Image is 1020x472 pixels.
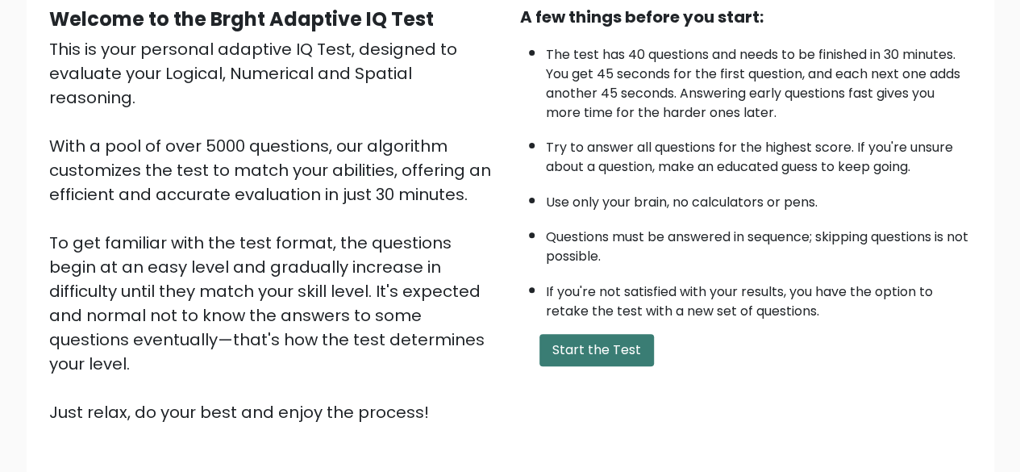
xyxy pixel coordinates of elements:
div: A few things before you start: [520,5,972,29]
b: Welcome to the Brght Adaptive IQ Test [49,6,434,32]
div: This is your personal adaptive IQ Test, designed to evaluate your Logical, Numerical and Spatial ... [49,37,501,424]
li: Try to answer all questions for the highest score. If you're unsure about a question, make an edu... [546,130,972,177]
button: Start the Test [539,334,654,366]
li: Use only your brain, no calculators or pens. [546,185,972,212]
li: Questions must be answered in sequence; skipping questions is not possible. [546,219,972,266]
li: If you're not satisfied with your results, you have the option to retake the test with a new set ... [546,274,972,321]
li: The test has 40 questions and needs to be finished in 30 minutes. You get 45 seconds for the firs... [546,37,972,123]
